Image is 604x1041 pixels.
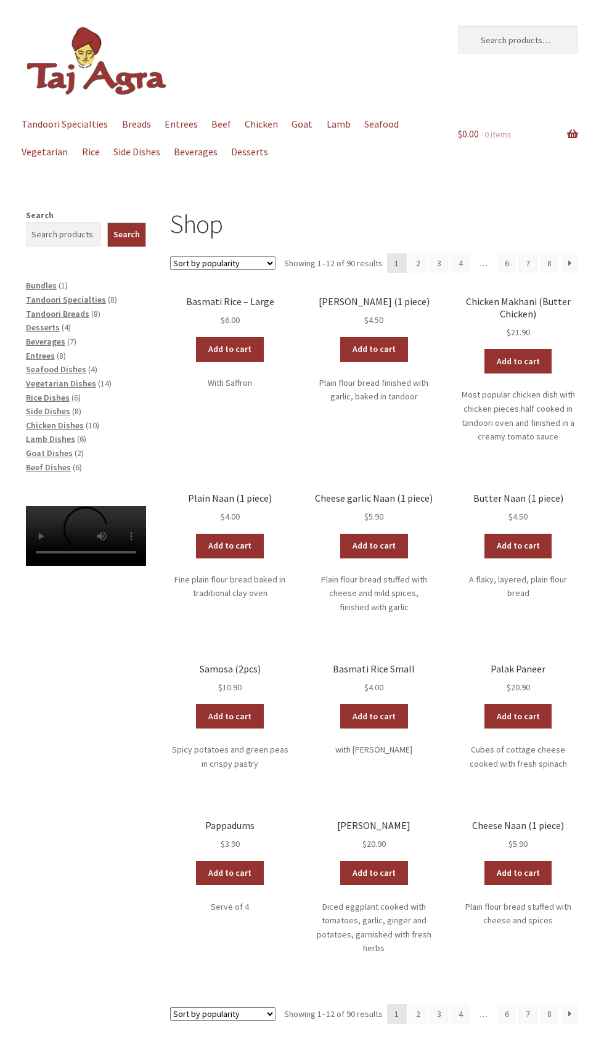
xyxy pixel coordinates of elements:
[218,682,242,693] bdi: 10.90
[507,327,530,338] bdi: 21.90
[458,820,578,831] h2: Cheese Naan (1 piece)
[364,682,383,693] bdi: 4.00
[221,314,225,325] span: $
[110,294,115,305] span: 8
[518,253,538,273] a: Page 7
[26,210,54,221] label: Search
[458,573,578,600] p: A flaky, layered, plain flour bread
[387,253,407,273] span: Page 1
[116,110,157,138] a: Breads
[170,663,290,695] a: Samosa (2pcs) $10.90
[170,663,290,675] h2: Samosa (2pcs)
[314,820,434,851] a: [PERSON_NAME] $20.90
[94,308,98,319] span: 8
[362,838,367,849] span: $
[314,663,434,695] a: Basmati Rice Small $4.00
[75,406,79,417] span: 8
[458,128,462,140] span: $
[26,308,89,319] a: Tandoori Breads
[484,534,552,558] a: Add to cart: “Butter Naan (1 piece)”
[26,462,71,473] a: Beef Dishes
[26,364,86,375] a: Seafood Dishes
[221,511,240,522] bdi: 4.00
[540,253,560,273] a: Page 8
[314,900,434,956] p: Diced eggplant cooked with tomatoes, garlic, ginger and potatoes, garnished with fresh herbs
[508,838,513,849] span: $
[362,838,386,849] bdi: 20.90
[430,1004,449,1024] a: Page 3
[170,573,290,600] p: Fine plain flour bread baked in traditional clay oven
[76,138,105,166] a: Rice
[314,743,434,757] p: with [PERSON_NAME]
[168,138,223,166] a: Beverages
[497,1004,517,1024] a: Page 6
[158,110,203,138] a: Entrees
[170,820,290,831] h2: Pappadums
[226,138,274,166] a: Desserts
[100,378,109,389] span: 14
[508,511,513,522] span: $
[26,447,73,459] a: Goat Dishes
[70,336,74,347] span: 7
[518,1004,538,1024] a: Page 7
[74,392,78,403] span: 6
[170,900,290,914] p: Serve of 4
[458,663,578,675] h2: Palak Paneer
[314,296,434,327] a: [PERSON_NAME] (1 piece) $4.50
[170,296,290,327] a: Basmati Rice – Large $6.00
[340,337,408,362] a: Add to cart: “Garlic Naan (1 piece)”
[61,280,65,291] span: 1
[314,376,434,404] p: Plain flour bread finished with garlic, baked in tandoor
[458,128,479,140] span: 0.00
[64,322,68,333] span: 4
[458,26,578,54] input: Search products…
[364,511,383,522] bdi: 5.90
[196,861,264,886] a: Add to cart: “Pappadums”
[196,704,264,729] a: Add to cart: “Samosa (2pcs)”
[314,820,434,831] h2: [PERSON_NAME]
[170,743,290,770] p: Spicy potatoes and green peas in crispy pastry
[458,743,578,770] p: Cubes of cottage cheese cooked with fresh spinach
[364,511,369,522] span: $
[196,534,264,558] a: Add to cart: “Plain Naan (1 piece)”
[221,314,240,325] bdi: 6.00
[430,253,449,273] a: Page 3
[26,378,96,389] a: Vegetarian Dishes
[26,350,55,361] span: Entrees
[239,110,284,138] a: Chicken
[340,534,408,558] a: Add to cart: “Cheese garlic Naan (1 piece)”
[314,663,434,675] h2: Basmati Rice Small
[26,392,70,403] a: Rice Dishes
[107,222,146,247] button: Search
[340,704,408,729] a: Add to cart: “Basmati Rice Small”
[80,433,84,444] span: 6
[484,704,552,729] a: Add to cart: “Palak Paneer”
[26,433,75,444] a: Lamb Dishes
[358,110,404,138] a: Seafood
[221,838,225,849] span: $
[507,327,511,338] span: $
[170,296,290,308] h2: Basmati Rice – Large
[26,294,106,305] a: Tandoori Specialties
[26,26,168,97] img: Dickson | Taj Agra Indian Restaurant
[340,861,408,886] a: Add to cart: “Aloo Bengan”
[540,1004,560,1024] a: Page 8
[508,838,528,849] bdi: 5.90
[458,388,578,444] p: Most popular chicken dish with chicken pieces half cooked in tandoori oven and finished in a crea...
[451,253,471,273] a: Page 4
[170,820,290,851] a: Pappadums $3.90
[221,511,225,522] span: $
[458,820,578,851] a: Cheese Naan (1 piece) $5.90
[218,682,222,693] span: $
[26,280,57,291] a: Bundles
[170,256,275,270] select: Shop order
[364,682,369,693] span: $
[26,406,70,417] span: Side Dishes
